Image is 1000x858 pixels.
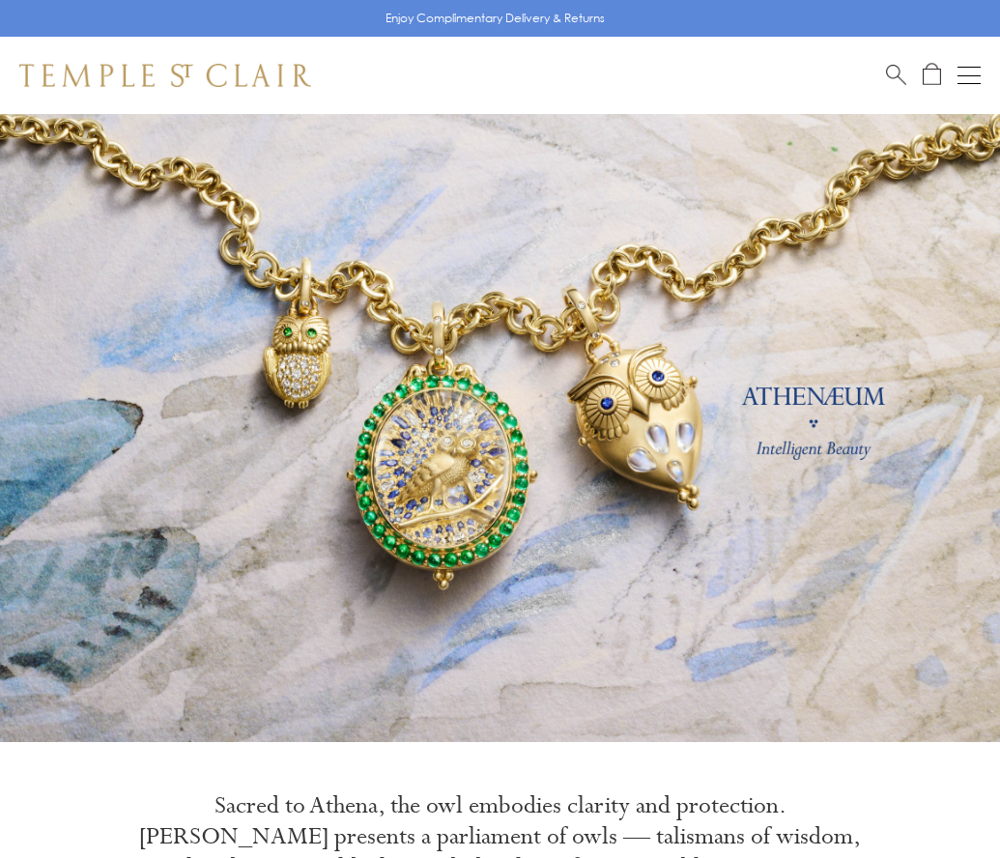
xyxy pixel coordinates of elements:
button: Open navigation [957,64,981,87]
a: Search [886,63,906,87]
a: Open Shopping Bag [923,63,941,87]
p: Enjoy Complimentary Delivery & Returns [386,9,605,28]
img: Temple St. Clair [19,64,311,87]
